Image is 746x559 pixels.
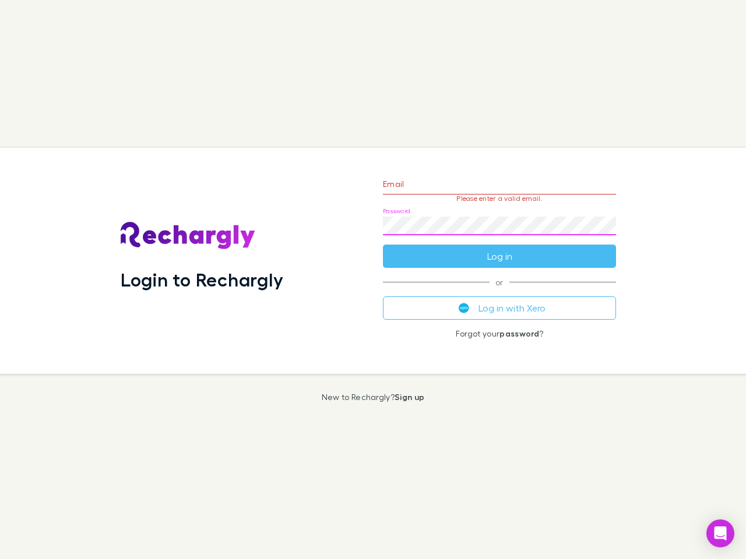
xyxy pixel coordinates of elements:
[499,328,539,338] a: password
[383,245,616,268] button: Log in
[322,392,425,402] p: New to Rechargly?
[706,519,734,547] div: Open Intercom Messenger
[383,194,616,203] p: Please enter a valid email.
[383,207,410,215] label: Password
[383,329,616,338] p: Forgot your ?
[383,296,616,320] button: Log in with Xero
[121,268,283,291] h1: Login to Rechargly
[459,303,469,313] img: Xero's logo
[395,392,424,402] a: Sign up
[121,222,256,250] img: Rechargly's Logo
